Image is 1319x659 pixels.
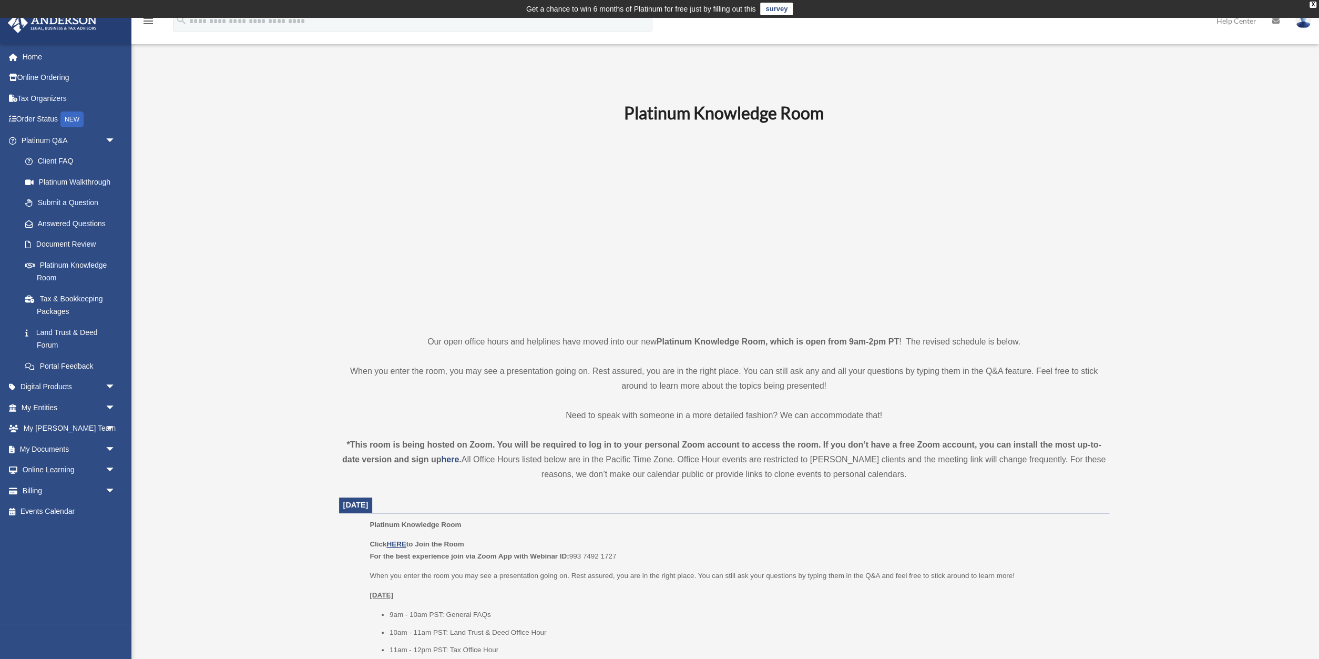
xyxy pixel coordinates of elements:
[370,521,461,529] span: Platinum Knowledge Room
[1295,13,1311,28] img: User Pic
[390,644,1102,656] li: 11am - 12pm PST: Tax Office Hour
[15,192,131,214] a: Submit a Question
[15,171,131,192] a: Platinum Walkthrough
[657,337,899,346] strong: Platinum Knowledge Room, which is open from 9am-2pm PT
[15,234,131,255] a: Document Review
[7,480,131,501] a: Billingarrow_drop_down
[15,322,131,356] a: Land Trust & Deed Forum
[105,480,126,502] span: arrow_drop_down
[342,440,1101,464] strong: *This room is being hosted on Zoom. You will be required to log in to your personal Zoom account ...
[7,439,131,460] a: My Documentsarrow_drop_down
[105,397,126,419] span: arrow_drop_down
[105,418,126,440] span: arrow_drop_down
[343,501,369,509] span: [DATE]
[7,46,131,67] a: Home
[339,408,1109,423] p: Need to speak with someone in a more detailed fashion? We can accommodate that!
[390,626,1102,639] li: 10am - 11am PST: Land Trust & Deed Office Hour
[105,460,126,481] span: arrow_drop_down
[7,130,131,151] a: Platinum Q&Aarrow_drop_down
[386,540,406,548] a: HERE
[370,570,1101,582] p: When you enter the room you may see a presentation going on. Rest assured, you are in the right p...
[7,418,131,439] a: My [PERSON_NAME] Teamarrow_drop_down
[459,455,461,464] strong: .
[142,15,155,27] i: menu
[5,13,100,33] img: Anderson Advisors Platinum Portal
[370,552,569,560] b: For the best experience join via Zoom App with Webinar ID:
[526,3,756,15] div: Get a chance to win 6 months of Platinum for free just by filling out this
[7,109,131,130] a: Order StatusNEW
[7,377,131,398] a: Digital Productsarrow_drop_down
[760,3,793,15] a: survey
[339,334,1109,349] p: Our open office hours and helplines have moved into our new ! The revised schedule is below.
[339,438,1109,482] div: All Office Hours listed below are in the Pacific Time Zone. Office Hour events are restricted to ...
[339,364,1109,393] p: When you enter the room, you may see a presentation going on. Rest assured, you are in the right ...
[15,213,131,234] a: Answered Questions
[15,255,126,288] a: Platinum Knowledge Room
[7,88,131,109] a: Tax Organizers
[624,103,824,123] b: Platinum Knowledge Room
[441,455,459,464] a: here
[60,111,84,127] div: NEW
[105,130,126,151] span: arrow_drop_down
[370,591,393,599] u: [DATE]
[15,288,131,322] a: Tax & Bookkeeping Packages
[7,397,131,418] a: My Entitiesarrow_drop_down
[105,439,126,460] span: arrow_drop_down
[15,151,131,172] a: Client FAQ
[370,540,464,548] b: Click to Join the Room
[176,14,187,26] i: search
[142,18,155,27] a: menu
[7,501,131,522] a: Events Calendar
[390,609,1102,621] li: 9am - 10am PST: General FAQs
[7,67,131,88] a: Online Ordering
[1310,2,1316,8] div: close
[15,356,131,377] a: Portal Feedback
[370,538,1101,563] p: 993 7492 1727
[7,460,131,481] a: Online Learningarrow_drop_down
[566,137,882,315] iframe: 231110_Toby_KnowledgeRoom
[105,377,126,398] span: arrow_drop_down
